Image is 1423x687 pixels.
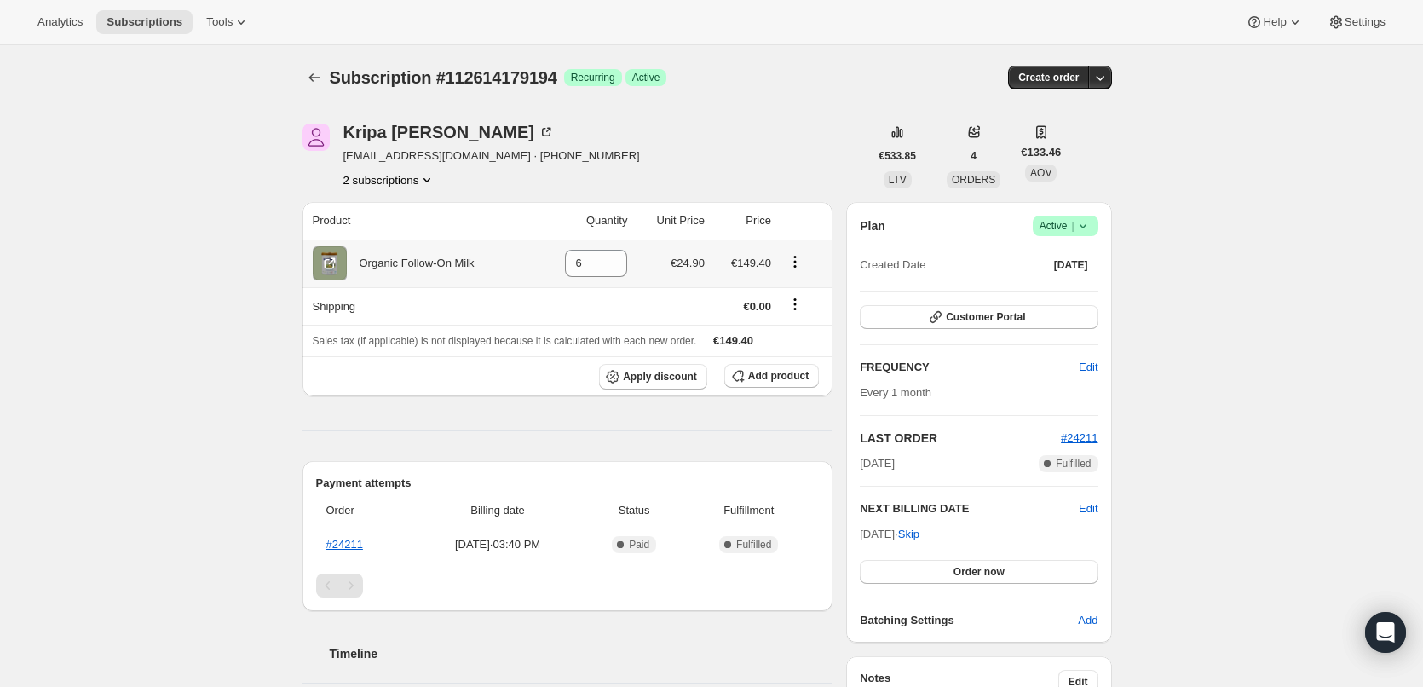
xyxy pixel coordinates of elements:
[316,574,820,598] nav: Pagination
[416,502,579,519] span: Billing date
[748,369,809,383] span: Add product
[330,645,833,662] h2: Timeline
[860,528,919,540] span: [DATE] ·
[206,15,233,29] span: Tools
[302,124,330,151] span: Kripa Shrestha
[724,364,819,388] button: Add product
[302,66,326,89] button: Subscriptions
[302,202,537,240] th: Product
[860,257,925,274] span: Created Date
[710,202,776,240] th: Price
[860,612,1078,629] h6: Batching Settings
[1069,354,1108,381] button: Edit
[1030,167,1051,179] span: AOV
[326,538,363,551] a: #24211
[713,334,753,347] span: €149.40
[1040,217,1092,234] span: Active
[343,147,640,165] span: [EMAIL_ADDRESS][DOMAIN_NAME] · [PHONE_NUMBER]
[736,538,771,551] span: Fulfilled
[590,502,678,519] span: Status
[96,10,193,34] button: Subscriptions
[416,536,579,553] span: [DATE] · 03:40 PM
[860,455,895,472] span: [DATE]
[302,287,537,325] th: Shipping
[1317,10,1396,34] button: Settings
[27,10,93,34] button: Analytics
[860,217,885,234] h2: Plan
[1068,607,1108,634] button: Add
[731,257,771,269] span: €149.40
[869,144,926,168] button: €533.85
[632,71,660,84] span: Active
[623,370,697,384] span: Apply discount
[860,500,1079,517] h2: NEXT BILLING DATE
[860,305,1097,329] button: Customer Portal
[343,124,555,141] div: Kripa [PERSON_NAME]
[316,475,820,492] h2: Payment attempts
[1056,457,1091,471] span: Fulfilled
[1071,219,1074,233] span: |
[537,202,633,240] th: Quantity
[1021,144,1061,161] span: €133.46
[599,364,707,390] button: Apply discount
[196,10,260,34] button: Tools
[898,526,919,543] span: Skip
[1236,10,1313,34] button: Help
[37,15,83,29] span: Analytics
[313,246,347,280] img: product img
[313,335,697,347] span: Sales tax (if applicable) is not displayed because it is calculated with each new order.
[971,149,977,163] span: 4
[629,538,649,551] span: Paid
[953,565,1005,579] span: Order now
[671,257,705,269] span: €24.90
[688,502,809,519] span: Fulfillment
[330,68,557,87] span: Subscription #112614179194
[860,386,931,399] span: Every 1 month
[347,255,475,272] div: Organic Follow-On Milk
[860,430,1061,447] h2: LAST ORDER
[1054,258,1088,272] span: [DATE]
[632,202,709,240] th: Unit Price
[860,560,1097,584] button: Order now
[1061,430,1097,447] button: #24211
[781,252,809,271] button: Product actions
[316,492,412,529] th: Order
[1365,612,1406,653] div: Open Intercom Messenger
[781,295,809,314] button: Shipping actions
[860,359,1079,376] h2: FREQUENCY
[879,149,916,163] span: €533.85
[1018,71,1079,84] span: Create order
[1044,253,1098,277] button: [DATE]
[889,174,907,186] span: LTV
[960,144,987,168] button: 4
[743,300,771,313] span: €0.00
[1263,15,1286,29] span: Help
[1079,359,1097,376] span: Edit
[888,521,930,548] button: Skip
[1078,612,1097,629] span: Add
[1008,66,1089,89] button: Create order
[107,15,182,29] span: Subscriptions
[1345,15,1386,29] span: Settings
[343,171,436,188] button: Product actions
[1079,500,1097,517] button: Edit
[1061,431,1097,444] a: #24211
[946,310,1025,324] span: Customer Portal
[571,71,615,84] span: Recurring
[952,174,995,186] span: ORDERS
